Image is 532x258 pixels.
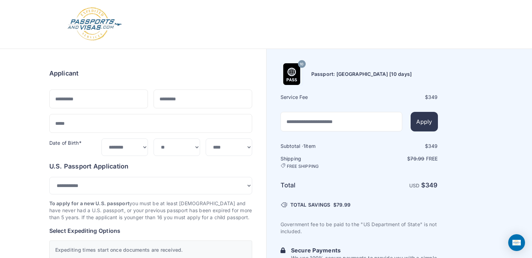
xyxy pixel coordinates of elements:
p: $ [360,155,438,162]
span: 79.99 [410,156,424,162]
img: Product Name [281,63,303,85]
strong: $ [421,181,438,189]
span: 1 [303,143,305,149]
h6: Passport: [GEOGRAPHIC_DATA] [10 days] [311,71,412,78]
h6: Applicant [49,69,79,78]
div: Open Intercom Messenger [508,234,525,251]
strong: To apply for a new U.S. passport [49,200,130,206]
h6: Service Fee [281,94,359,101]
label: Date of Birth* [49,140,81,146]
h6: Secure Payments [291,246,438,255]
span: 349 [428,94,438,100]
h6: U.S. Passport Application [49,162,252,171]
span: FREE SHIPPING [287,164,319,169]
button: Apply [411,112,438,131]
h6: Select Expediting Options [49,227,252,235]
span: 79.99 [336,202,350,208]
span: USD [409,182,420,188]
span: Free [426,156,438,162]
span: 10 [300,60,303,69]
div: $ [360,94,438,101]
p: you must be at least [DEMOGRAPHIC_DATA] and have never had a U.S. passport, or your previous pass... [49,200,252,221]
div: $ [360,143,438,150]
span: 349 [425,181,438,189]
p: Government fee to be paid to the "US Department of State" is not included. [281,221,438,235]
span: TOTAL SAVINGS [290,201,331,208]
h6: Shipping [281,155,359,169]
img: Logo [67,7,122,42]
h6: Subtotal · item [281,143,359,150]
h6: Total [281,180,359,190]
span: 349 [428,143,438,149]
span: $ [333,201,350,208]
